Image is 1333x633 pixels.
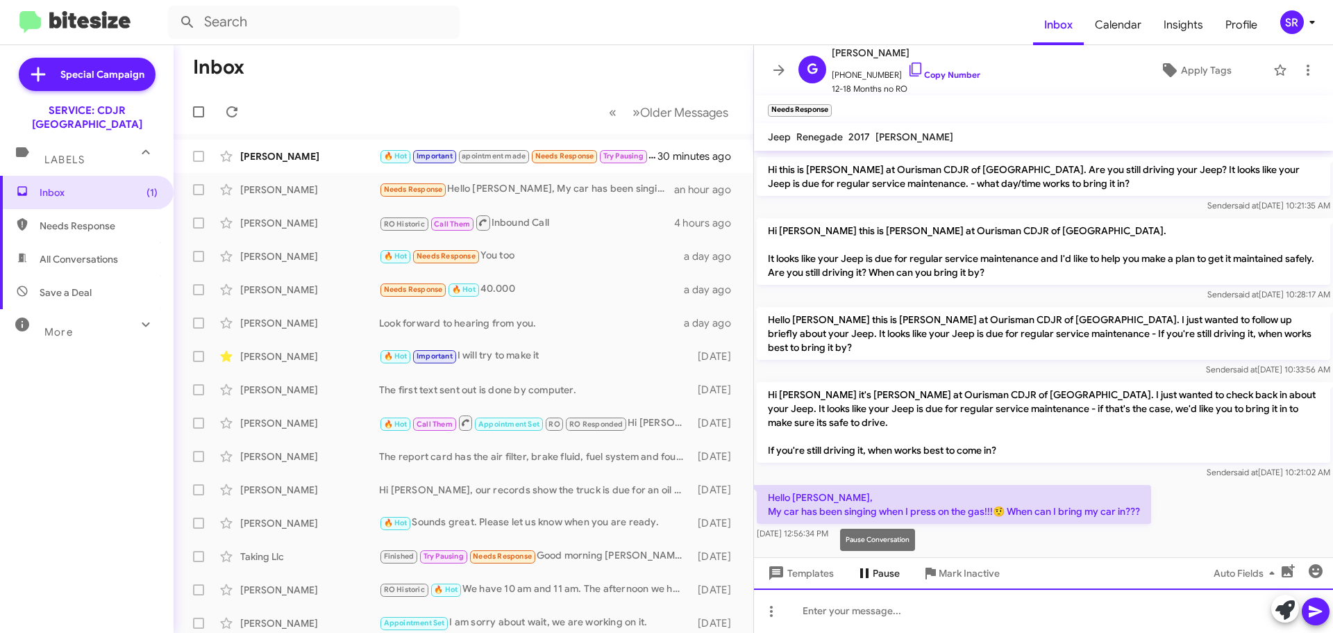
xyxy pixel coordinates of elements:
a: Profile [1214,5,1268,45]
div: You too [379,248,684,264]
button: SR [1268,10,1318,34]
div: [PERSON_NAME] [240,450,379,463]
span: 🔥 Hot [434,585,458,594]
a: Calendar [1084,5,1152,45]
button: Auto Fields [1202,561,1291,586]
span: 12-18 Months no RO [832,82,980,96]
div: Hi [PERSON_NAME], our records show the truck is due for an oil change and tire rotation. Regular ... [379,483,691,497]
span: Inbox [40,186,158,199]
a: Inbox [1033,5,1084,45]
div: [DATE] [691,516,742,530]
span: Needs Response [535,151,594,161]
span: Needs Response [384,185,443,194]
span: (1) [146,186,158,199]
div: [PERSON_NAME] [240,216,379,230]
span: said at [1234,289,1259,299]
div: [PERSON_NAME] [240,316,379,330]
span: 🔥 Hot [384,151,408,161]
div: [PERSON_NAME] [240,149,379,163]
div: [PERSON_NAME] [240,583,379,597]
span: [PERSON_NAME] [875,131,953,143]
div: Hi [PERSON_NAME] this is [PERSON_NAME], Service Director at Ourisman CDJR of [GEOGRAPHIC_DATA]. J... [379,414,691,431]
div: The first text sent out is done by computer. [379,383,691,397]
span: Older Messages [640,105,728,120]
a: Copy Number [907,69,980,80]
span: Try Pausing [424,552,464,561]
span: [PERSON_NAME] [832,44,980,61]
div: 4 hours ago [674,216,742,230]
div: Look forward to hearing from you. [379,316,684,330]
div: a day ago [684,283,742,297]
div: 30 minutes ago [659,149,742,163]
div: [DATE] [691,616,742,630]
div: The report card has the air filter, brake fluid, fuel system and four wheel drive service is in t... [379,450,691,463]
span: All Conversations [40,252,118,266]
button: Templates [754,561,845,586]
span: 🔥 Hot [384,518,408,527]
button: Mark Inactive [911,561,1011,586]
span: Sender [DATE] 10:28:17 AM [1207,289,1330,299]
span: Mark Inactive [939,561,1000,586]
span: RO [548,420,560,429]
div: a day ago [684,249,742,263]
span: said at [1234,200,1259,211]
p: Hello [PERSON_NAME] this is [PERSON_NAME] at Ourisman CDJR of [GEOGRAPHIC_DATA]. I just wanted to... [757,307,1330,360]
span: Needs Response [384,285,443,294]
span: apointment made [462,151,526,161]
span: said at [1234,467,1258,477]
div: [PERSON_NAME] [240,416,379,430]
p: Hi [PERSON_NAME] this is [PERSON_NAME] at Ourisman CDJR of [GEOGRAPHIC_DATA]. It looks like your ... [757,218,1330,285]
span: Pause [873,561,900,586]
span: Sender [DATE] 10:33:56 AM [1206,364,1330,375]
span: 2017 [848,131,870,143]
span: Auto Fields [1214,561,1280,586]
span: Sender [DATE] 10:21:35 AM [1207,200,1330,211]
button: Previous [601,98,625,126]
div: 40.000 [379,281,684,297]
span: RO Responded [569,420,623,429]
div: Sounds great. Please let us know when you are ready. [379,515,691,531]
span: Finished [384,552,414,561]
div: a day ago [684,316,742,330]
div: [DATE] [691,550,742,564]
span: Needs Response [417,252,476,261]
div: [DATE] [691,383,742,397]
span: Apply Tags [1181,58,1232,83]
span: Important [417,151,453,161]
span: Call Them [417,420,453,429]
div: We have 10 am and 11 am. The afternoon we have 2 pm or 4pm. What works best for you? [379,582,691,598]
div: [PERSON_NAME], Good afternoon. I have an apt. [DATE] at 3pm but I'm attending to a Hospital Issue... [379,148,659,164]
a: Insights [1152,5,1214,45]
span: « [609,104,617,121]
span: Labels [44,154,85,166]
span: Appointment Set [384,618,445,627]
span: Try Pausing [603,151,644,161]
div: Inbound Call [379,214,674,231]
span: Templates [765,561,834,586]
div: [DATE] [691,350,742,363]
span: Save a Deal [40,286,92,299]
a: Special Campaign [19,58,156,91]
span: RO Historic [384,220,425,229]
span: Sender [DATE] 10:21:02 AM [1207,467,1330,477]
p: Hi [PERSON_NAME] it's [PERSON_NAME] at Ourisman CDJR of [GEOGRAPHIC_DATA]. I just wanted to check... [757,382,1330,463]
div: an hour ago [674,183,742,197]
input: Search [168,6,460,39]
h1: Inbox [193,56,244,79]
div: [PERSON_NAME] [240,183,379,197]
span: said at [1233,364,1257,375]
div: [DATE] [691,416,742,430]
span: More [44,326,73,338]
span: 🔥 Hot [452,285,476,294]
span: Needs Response [40,219,158,233]
span: Appointment Set [478,420,539,429]
small: Needs Response [768,104,832,117]
span: Renegade [796,131,843,143]
div: [DATE] [691,450,742,463]
span: [DATE] 12:56:34 PM [757,528,828,539]
div: Hello [PERSON_NAME], My car has been singing when I press on the gas!!!🤨 When can I bring my car ... [379,181,674,197]
div: [PERSON_NAME] [240,483,379,497]
button: Apply Tags [1124,58,1266,83]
